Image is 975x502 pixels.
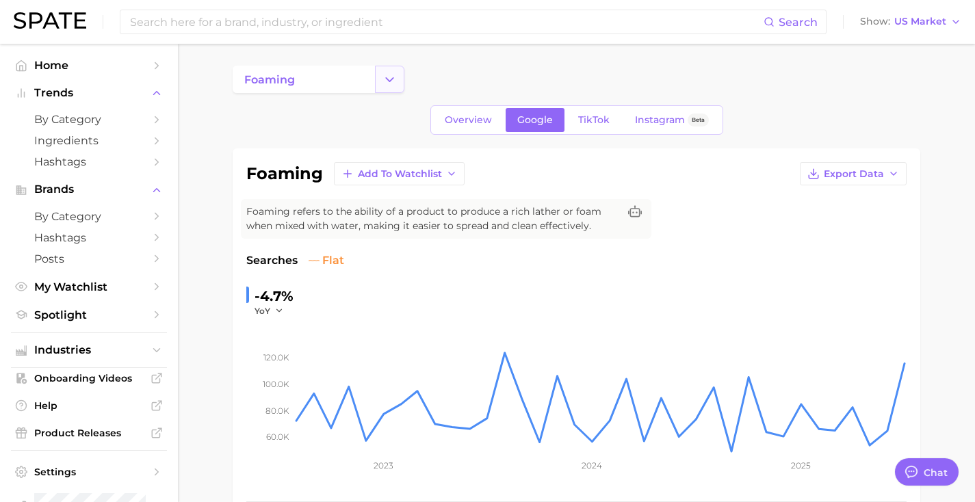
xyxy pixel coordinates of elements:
a: Onboarding Videos [11,368,167,388]
a: Hashtags [11,151,167,172]
a: Google [506,108,564,132]
span: Google [517,114,553,126]
span: Beta [692,114,705,126]
button: Trends [11,83,167,103]
span: TikTok [578,114,610,126]
a: Ingredients [11,130,167,151]
tspan: 80.0k [265,405,289,415]
span: flat [309,252,344,269]
button: Brands [11,179,167,200]
a: Overview [433,108,504,132]
input: Search here for a brand, industry, or ingredient [129,10,764,34]
span: Foaming refers to the ability of a product to produce a rich lather or foam when mixed with water... [246,204,619,233]
tspan: 2024 [582,460,602,471]
span: Ingredients [34,134,144,147]
button: YoY [255,305,284,317]
a: Home [11,55,167,76]
span: My Watchlist [34,280,144,293]
span: Add to Watchlist [358,168,442,180]
span: Hashtags [34,231,144,244]
span: Search [779,16,818,29]
a: foaming [233,66,375,93]
a: InstagramBeta [623,108,720,132]
span: YoY [255,305,270,317]
tspan: 120.0k [263,352,289,362]
span: Trends [34,87,144,99]
span: Settings [34,466,144,478]
span: Brands [34,183,144,196]
a: by Category [11,206,167,227]
span: Show [860,18,890,25]
span: Home [34,59,144,72]
span: Industries [34,344,144,356]
img: SPATE [14,12,86,29]
a: Spotlight [11,304,167,326]
span: Export Data [824,168,884,180]
button: Change Category [375,66,404,93]
a: Posts [11,248,167,269]
a: by Category [11,109,167,130]
span: by Category [34,113,144,126]
button: ShowUS Market [857,13,965,31]
tspan: 2025 [791,460,811,471]
h1: foaming [246,166,323,182]
a: Product Releases [11,423,167,443]
span: Instagram [635,114,685,126]
img: flat [309,255,320,266]
button: Export Data [800,162,907,185]
a: My Watchlist [11,276,167,298]
span: Spotlight [34,308,144,321]
span: Posts [34,252,144,265]
span: Hashtags [34,155,144,168]
span: US Market [894,18,946,25]
span: Overview [445,114,492,126]
span: Product Releases [34,427,144,439]
span: Onboarding Videos [34,372,144,384]
tspan: 2023 [374,460,393,471]
button: Add to Watchlist [334,162,465,185]
span: Searches [246,252,298,269]
tspan: 100.0k [263,379,289,389]
a: Settings [11,462,167,482]
span: foaming [244,73,295,86]
span: by Category [34,210,144,223]
a: Help [11,395,167,416]
button: Industries [11,340,167,360]
div: -4.7% [255,285,294,307]
tspan: 60.0k [266,432,289,442]
span: Help [34,399,144,412]
a: Hashtags [11,227,167,248]
a: TikTok [567,108,621,132]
